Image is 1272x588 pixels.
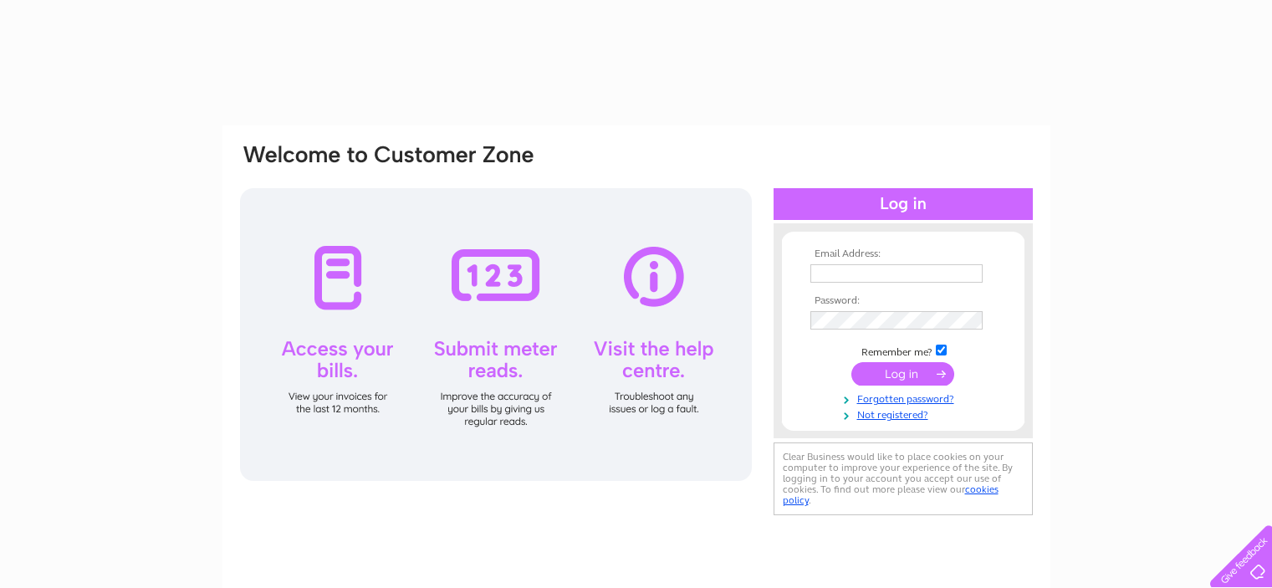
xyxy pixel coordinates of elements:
td: Remember me? [806,342,1000,359]
th: Email Address: [806,248,1000,260]
input: Submit [851,362,954,386]
div: Clear Business would like to place cookies on your computer to improve your experience of the sit... [774,442,1033,515]
a: cookies policy [783,483,999,506]
a: Forgotten password? [810,390,1000,406]
a: Not registered? [810,406,1000,422]
th: Password: [806,295,1000,307]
